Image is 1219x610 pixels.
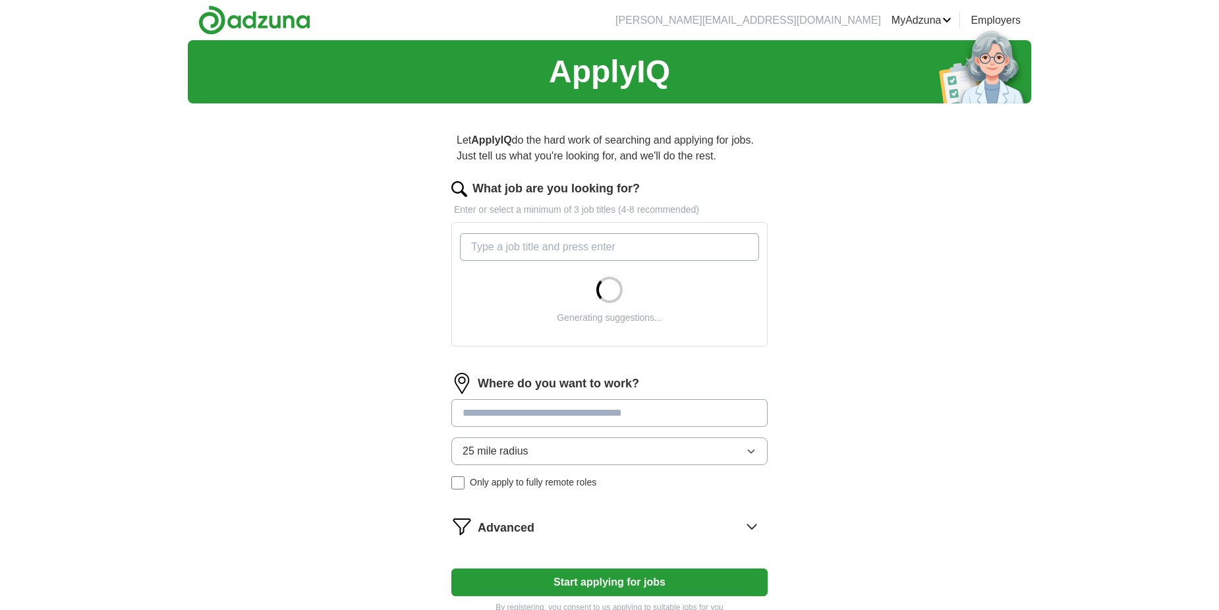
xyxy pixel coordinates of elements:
[892,13,952,28] a: MyAdzuna
[460,233,759,261] input: Type a job title and press enter
[451,203,768,217] p: Enter or select a minimum of 3 job titles (4-8 recommended)
[451,516,472,537] img: filter
[615,13,881,28] li: [PERSON_NAME][EMAIL_ADDRESS][DOMAIN_NAME]
[451,181,467,197] img: search.png
[478,375,639,393] label: Where do you want to work?
[198,5,310,35] img: Adzuna logo
[451,476,465,489] input: Only apply to fully remote roles
[463,443,528,459] span: 25 mile radius
[451,437,768,465] button: 25 mile radius
[557,311,662,325] div: Generating suggestions...
[470,476,596,489] span: Only apply to fully remote roles
[971,13,1021,28] a: Employers
[451,568,768,596] button: Start applying for jobs
[472,180,640,198] label: What job are you looking for?
[549,48,670,96] h1: ApplyIQ
[451,373,472,394] img: location.png
[478,519,534,537] span: Advanced
[451,127,768,169] p: Let do the hard work of searching and applying for jobs. Just tell us what you're looking for, an...
[471,134,511,146] strong: ApplyIQ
